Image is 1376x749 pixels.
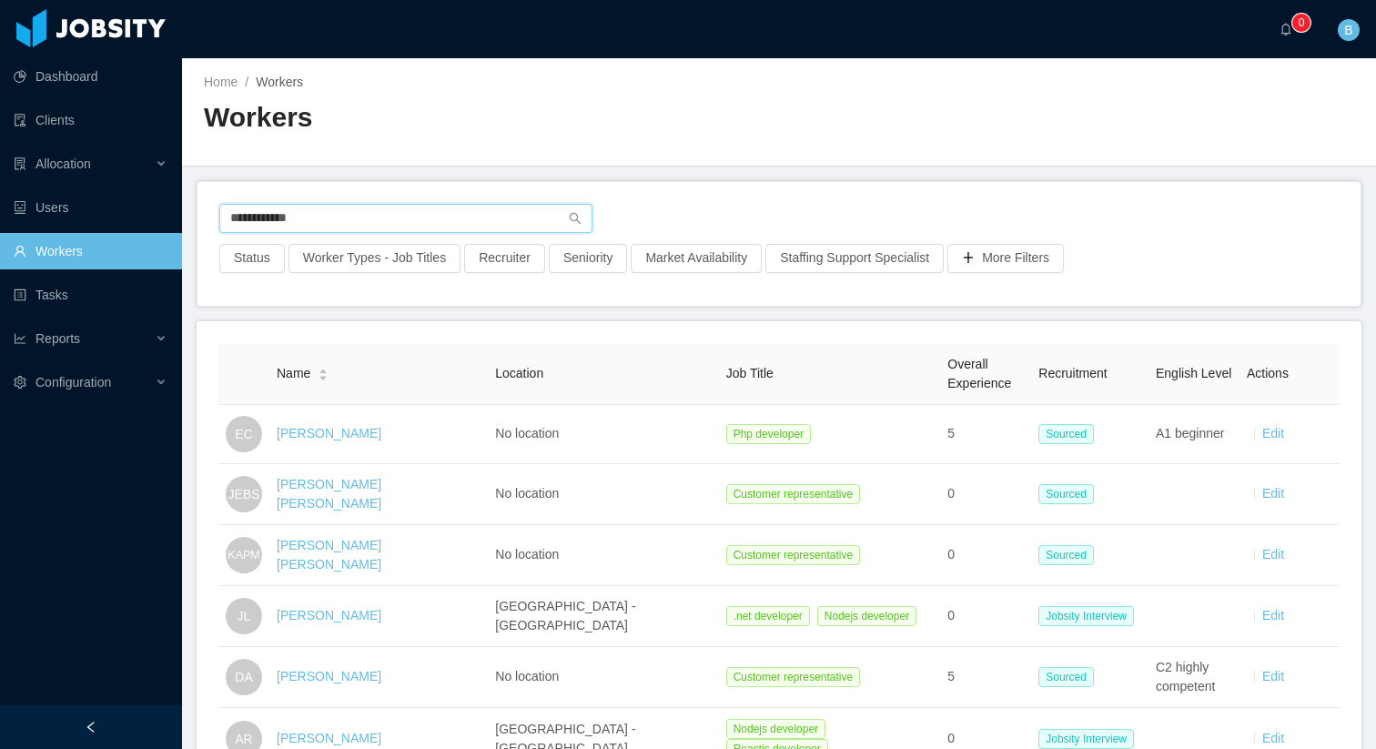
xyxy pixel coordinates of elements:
[1038,545,1094,565] span: Sourced
[488,464,718,525] td: No location
[238,598,251,634] span: JL
[14,157,26,170] i: icon: solution
[940,464,1031,525] td: 0
[204,99,779,137] h2: Workers
[1038,547,1101,562] a: Sourced
[35,375,111,390] span: Configuration
[277,731,381,745] a: [PERSON_NAME]
[1262,486,1284,501] a: Edit
[488,586,718,647] td: [GEOGRAPHIC_DATA] - [GEOGRAPHIC_DATA]
[1262,547,1284,562] a: Edit
[228,539,259,572] span: KAPM
[940,405,1031,464] td: 5
[277,426,381,440] a: [PERSON_NAME]
[464,244,545,273] button: Recruiter
[277,477,381,511] a: [PERSON_NAME] [PERSON_NAME]
[204,75,238,89] a: Home
[1038,608,1141,622] a: Jobsity Interview
[1148,647,1239,708] td: C2 highly competent
[631,244,762,273] button: Market Availability
[726,719,825,739] span: Nodejs developer
[319,373,329,379] i: icon: caret-down
[219,244,285,273] button: Status
[1038,669,1101,683] a: Sourced
[549,244,627,273] button: Seniority
[1262,731,1284,745] a: Edit
[1344,19,1352,41] span: B
[228,476,259,512] span: JEBS
[1038,486,1101,501] a: Sourced
[1247,366,1289,380] span: Actions
[765,244,944,273] button: Staffing Support Specialist
[1262,669,1284,683] a: Edit
[14,189,167,226] a: icon: robotUsers
[947,357,1011,390] span: Overall Experience
[940,647,1031,708] td: 5
[277,538,381,572] a: [PERSON_NAME] [PERSON_NAME]
[1038,424,1094,444] span: Sourced
[1156,366,1231,380] span: English Level
[277,669,381,683] a: [PERSON_NAME]
[14,233,167,269] a: icon: userWorkers
[1280,23,1292,35] i: icon: bell
[1148,405,1239,464] td: A1 beginner
[318,366,329,379] div: Sort
[1038,366,1107,380] span: Recruitment
[1038,729,1134,749] span: Jobsity Interview
[1038,731,1141,745] a: Jobsity Interview
[947,244,1064,273] button: icon: plusMore Filters
[1262,608,1284,622] a: Edit
[1262,426,1284,440] a: Edit
[245,75,248,89] span: /
[940,525,1031,586] td: 0
[488,405,718,464] td: No location
[319,367,329,372] i: icon: caret-up
[726,366,774,380] span: Job Title
[277,608,381,622] a: [PERSON_NAME]
[288,244,460,273] button: Worker Types - Job Titles
[726,667,860,687] span: Customer representative
[14,277,167,313] a: icon: profileTasks
[940,586,1031,647] td: 0
[235,659,252,695] span: DA
[726,606,810,626] span: .net developer
[14,376,26,389] i: icon: setting
[1292,14,1310,32] sup: 0
[726,545,860,565] span: Customer representative
[35,331,80,346] span: Reports
[14,58,167,95] a: icon: pie-chartDashboard
[14,332,26,345] i: icon: line-chart
[1038,484,1094,504] span: Sourced
[1038,667,1094,687] span: Sourced
[256,75,303,89] span: Workers
[1038,606,1134,626] span: Jobsity Interview
[495,366,543,380] span: Location
[277,364,310,383] span: Name
[1038,426,1101,440] a: Sourced
[726,424,811,444] span: Php developer
[35,157,91,171] span: Allocation
[569,212,582,225] i: icon: search
[488,525,718,586] td: No location
[235,416,252,452] span: EC
[488,647,718,708] td: No location
[726,484,860,504] span: Customer representative
[817,606,916,626] span: Nodejs developer
[14,102,167,138] a: icon: auditClients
